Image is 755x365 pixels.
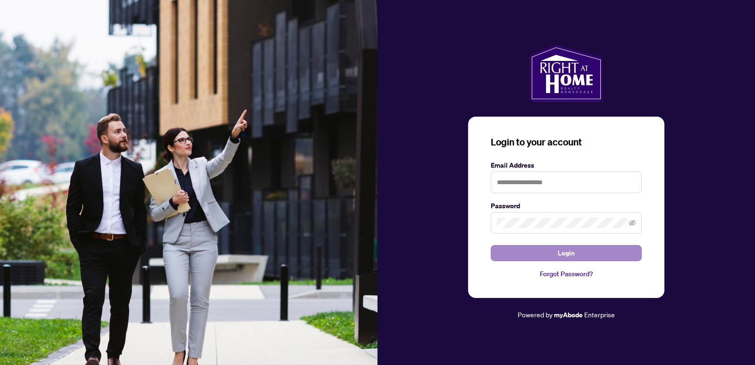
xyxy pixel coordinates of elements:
button: Login [491,245,642,261]
span: eye-invisible [629,220,636,226]
img: ma-logo [529,45,603,102]
span: Login [558,246,575,261]
span: Enterprise [584,310,615,319]
h3: Login to your account [491,136,642,149]
label: Password [491,201,642,211]
label: Email Address [491,160,642,170]
span: Powered by [518,310,553,319]
a: myAbode [554,310,583,320]
a: Forgot Password? [491,269,642,279]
